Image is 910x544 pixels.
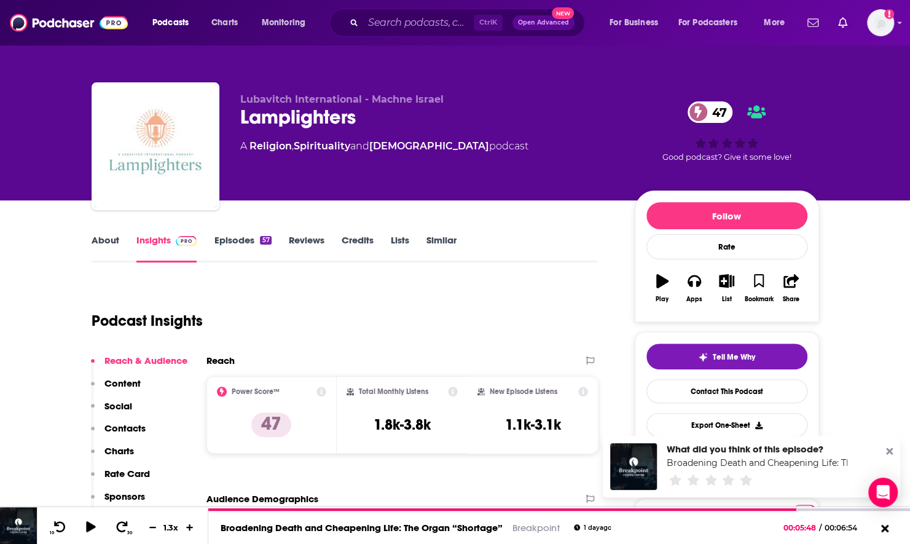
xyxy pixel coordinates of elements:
h2: Total Monthly Listens [359,387,428,396]
button: Contacts [91,422,146,445]
span: / [819,523,822,532]
a: Episodes57 [214,234,271,262]
button: tell me why sparkleTell Me Why [646,344,807,369]
p: Sponsors [104,491,145,502]
button: open menu [755,13,800,33]
p: 47 [251,412,291,437]
h1: Podcast Insights [92,312,203,330]
button: Reach & Audience [91,355,187,377]
span: Logged in as nwierenga [867,9,894,36]
h2: Audience Demographics [206,493,318,505]
a: About [92,234,119,262]
a: InsightsPodchaser Pro [136,234,197,262]
span: For Business [610,14,658,31]
a: Pro website [793,503,815,514]
a: Charts [203,13,245,33]
div: What did you think of this episode? [667,443,847,455]
button: open menu [670,13,755,33]
input: Search podcasts, credits, & more... [363,13,474,33]
button: Export One-Sheet [646,413,807,437]
a: Spirituality [294,140,350,152]
a: Show notifications dropdown [802,12,823,33]
span: and [350,140,369,152]
div: Share [783,296,799,303]
img: tell me why sparkle [698,352,708,362]
button: Apps [678,266,710,310]
span: More [764,14,785,31]
div: 47Good podcast? Give it some love! [635,93,819,170]
span: 30 [127,530,132,535]
a: Credits [342,234,374,262]
span: Podcasts [152,14,189,31]
h2: New Episode Listens [490,387,557,396]
span: Monitoring [262,14,305,31]
div: List [722,296,732,303]
button: Open AdvancedNew [512,15,575,30]
p: Charts [104,445,134,457]
span: Open Advanced [518,20,569,26]
a: Contact This Podcast [646,379,807,403]
h3: 1.1k-3.1k [505,416,561,434]
button: Sponsors [91,491,145,513]
div: Apps [686,296,702,303]
button: List [710,266,742,310]
button: Follow [646,202,807,229]
a: [DEMOGRAPHIC_DATA] [369,140,489,152]
a: 47 [688,101,733,123]
a: Lists [391,234,409,262]
h3: 1.8k-3.8k [374,416,431,434]
p: Reach & Audience [104,355,187,366]
a: Broadening Death and Cheapening Life: The Organ “Shortage” [221,522,503,534]
div: Bookmark [744,296,773,303]
h2: Reach [206,355,235,366]
div: 1.3 x [161,522,182,532]
span: 10 [50,530,54,535]
button: open menu [144,13,205,33]
img: Lamplighters [94,85,217,208]
p: Rate Card [104,468,150,479]
a: Religion [249,140,292,152]
a: Breakpoint [512,522,559,534]
span: For Podcasters [678,14,737,31]
span: New [552,7,574,19]
a: Similar [426,234,457,262]
button: Social [91,400,132,423]
img: Broadening Death and Cheapening Life: The Organ “Shortage” [610,443,657,490]
a: Reviews [289,234,324,262]
span: 00:05:48 [783,523,819,532]
img: Podchaser Pro [793,505,815,514]
h2: Power Score™ [232,387,280,396]
div: Rate [646,234,807,259]
button: open menu [253,13,321,33]
span: 47 [700,101,733,123]
p: Social [104,400,132,412]
span: 00:06:54 [822,523,869,532]
div: 57 [260,236,271,245]
button: Content [91,377,141,400]
span: , [292,140,294,152]
span: Good podcast? Give it some love! [662,152,791,162]
div: 1 day ago [574,524,611,531]
button: Bookmark [743,266,775,310]
button: Play [646,266,678,310]
button: Rate Card [91,468,150,491]
span: Tell Me Why [713,352,755,362]
button: 30 [111,520,135,535]
button: open menu [601,13,673,33]
span: Lubavitch International - Machne Israel [240,93,444,105]
p: Content [104,377,141,389]
button: Share [775,266,807,310]
button: Charts [91,445,134,468]
a: Show notifications dropdown [833,12,852,33]
img: User Profile [867,9,894,36]
p: Contacts [104,422,146,434]
div: A podcast [240,139,528,154]
div: Open Intercom Messenger [868,478,898,507]
div: Play [656,296,669,303]
button: Show profile menu [867,9,894,36]
button: 10 [47,520,71,535]
span: Charts [211,14,238,31]
span: Ctrl K [474,15,503,31]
